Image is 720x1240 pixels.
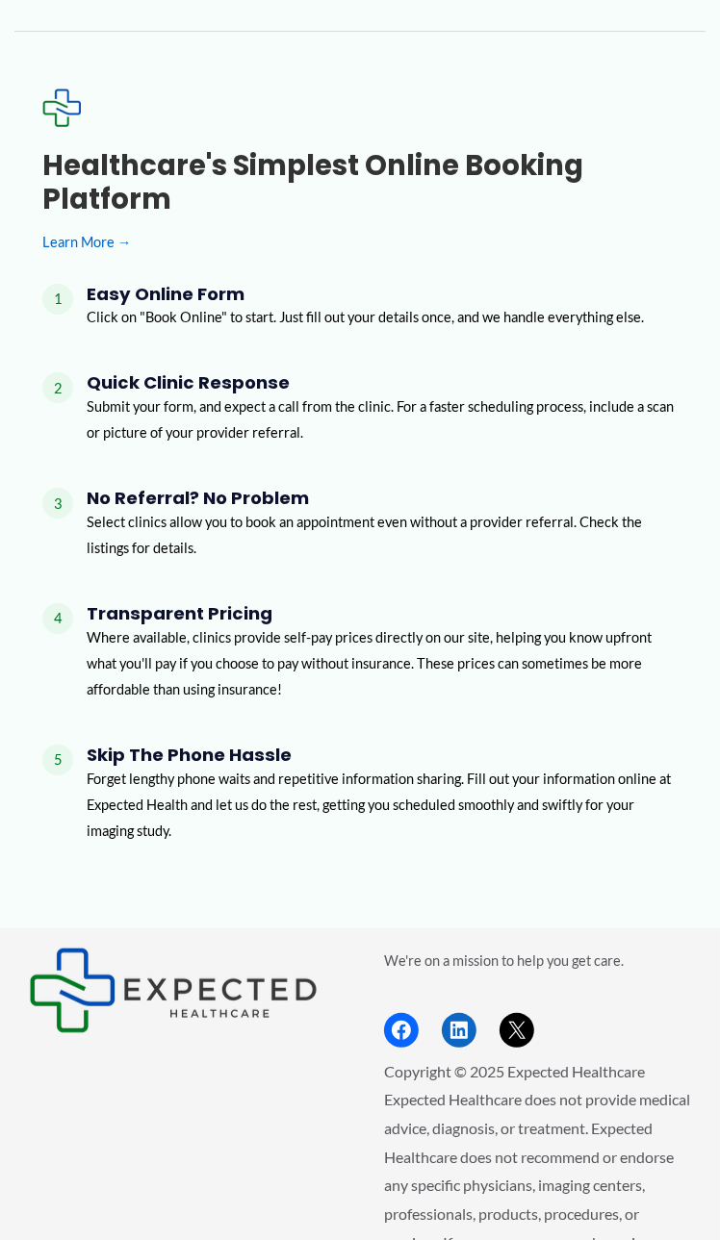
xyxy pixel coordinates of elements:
h4: Skip the Phone Hassle [87,745,678,766]
p: We're on a mission to help you get care. [384,948,691,974]
h4: Transparent Pricing [87,603,678,624]
aside: Footer Widget 2 [384,948,691,1048]
a: Learn More → [42,229,679,255]
span: 4 [42,603,73,634]
img: Expected Healthcare Logo [42,89,81,127]
h4: Easy Online Form [87,284,644,305]
span: 3 [42,488,73,519]
h3: Healthcare's simplest online booking platform [42,148,679,215]
h4: Quick Clinic Response [87,372,678,393]
aside: Footer Widget 1 [29,948,336,1033]
span: Copyright © 2025 Expected Healthcare [384,1062,645,1080]
p: Forget lengthy phone waits and repetitive information sharing. Fill out your information online a... [87,766,678,844]
span: 1 [42,284,73,315]
span: 2 [42,372,73,403]
p: Submit your form, and expect a call from the clinic. For a faster scheduling process, include a s... [87,393,678,445]
p: Click on "Book Online" to start. Just fill out your details once, and we handle everything else. [87,304,644,330]
p: Where available, clinics provide self-pay prices directly on our site, helping you know upfront w... [87,624,678,702]
h4: No Referral? No Problem [87,488,678,509]
img: Expected Healthcare Logo - side, dark font, small [29,948,318,1033]
span: 5 [42,745,73,775]
p: Select clinics allow you to book an appointment even without a provider referral. Check the listi... [87,509,678,561]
